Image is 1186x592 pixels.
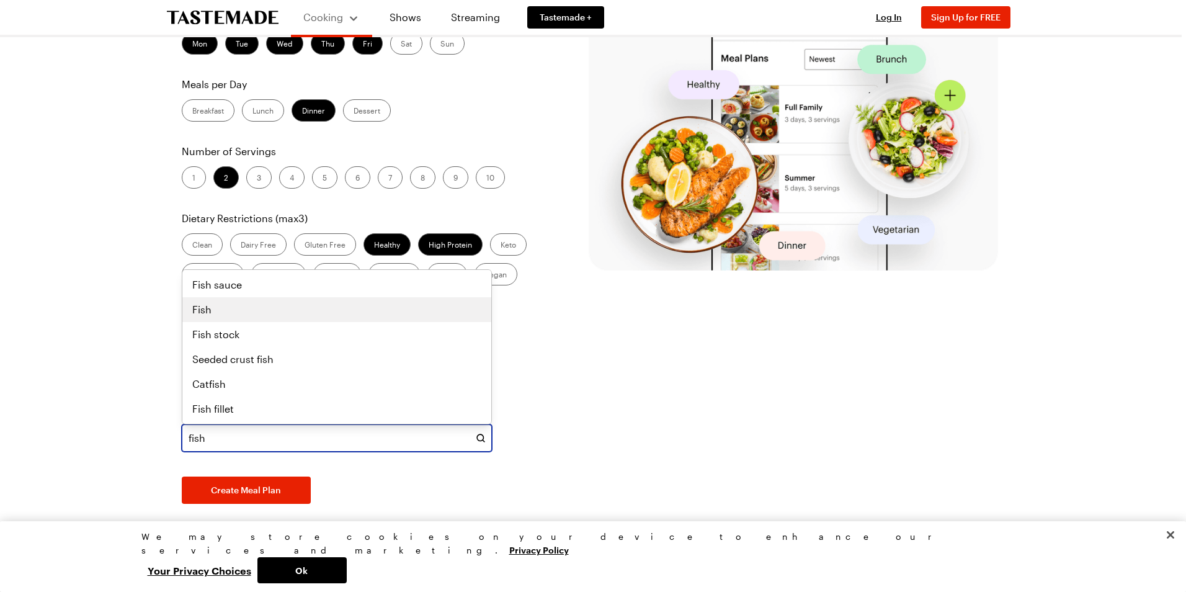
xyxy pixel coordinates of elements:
span: Catfish [192,377,226,392]
button: Close [1157,521,1184,549]
div: We may store cookies on your device to enhance our services and marketing. [141,530,1035,557]
span: Fish fillet [192,401,234,416]
span: Seeded crust fish [192,352,274,367]
span: Fish [192,302,212,317]
input: Search ingredients [182,424,492,452]
button: Ok [257,557,347,583]
div: Privacy [141,530,1035,583]
span: Fish sauce [192,277,242,292]
a: More information about your privacy, opens in a new tab [509,544,569,555]
span: Fish stock [192,327,239,342]
button: Your Privacy Choices [141,557,257,583]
